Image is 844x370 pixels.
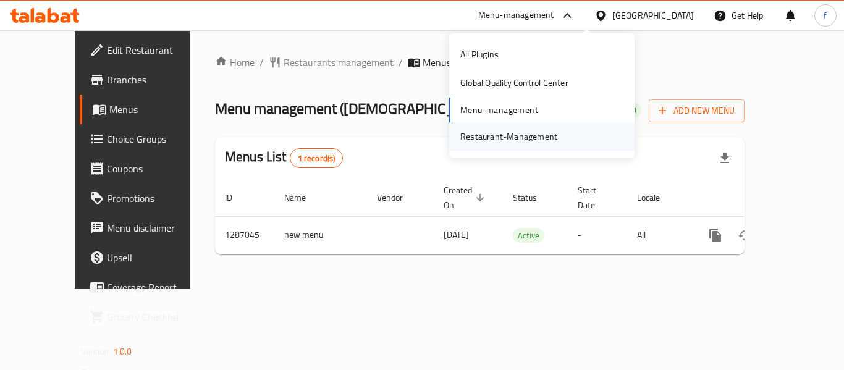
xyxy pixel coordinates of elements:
[215,55,255,70] a: Home
[824,9,827,22] span: f
[284,55,394,70] span: Restaurants management
[107,72,206,87] span: Branches
[444,183,488,212] span: Created On
[710,143,740,173] div: Export file
[80,272,216,302] a: Coverage Report
[444,227,469,243] span: [DATE]
[701,221,730,250] button: more
[290,148,344,168] div: Total records count
[478,8,554,23] div: Menu-management
[225,190,248,205] span: ID
[80,183,216,213] a: Promotions
[80,35,216,65] a: Edit Restaurant
[627,216,691,254] td: All
[460,48,499,61] div: All Plugins
[399,55,403,70] li: /
[460,76,568,90] div: Global Quality Control Center
[107,221,206,235] span: Menu disclaimer
[80,213,216,243] a: Menu disclaimer
[107,191,206,206] span: Promotions
[637,190,676,205] span: Locale
[269,55,394,70] a: Restaurants management
[578,183,612,212] span: Start Date
[423,55,451,70] span: Menus
[215,95,608,122] span: Menu management ( [DEMOGRAPHIC_DATA][PERSON_NAME] )
[568,216,627,254] td: -
[215,179,829,254] table: enhanced table
[215,216,274,254] td: 1287045
[612,9,694,22] div: [GEOGRAPHIC_DATA]
[80,243,216,272] a: Upsell
[649,99,745,122] button: Add New Menu
[80,95,216,124] a: Menus
[107,250,206,265] span: Upsell
[80,302,216,332] a: Grocery Checklist
[107,161,206,176] span: Coupons
[513,228,544,243] div: Active
[659,103,735,119] span: Add New Menu
[80,124,216,154] a: Choice Groups
[260,55,264,70] li: /
[691,179,829,217] th: Actions
[113,343,132,359] span: 1.0.0
[109,102,206,117] span: Menus
[107,43,206,57] span: Edit Restaurant
[290,153,343,164] span: 1 record(s)
[730,221,760,250] button: Change Status
[284,190,322,205] span: Name
[225,148,343,168] h2: Menus List
[81,343,111,359] span: Version:
[107,280,206,295] span: Coverage Report
[377,190,419,205] span: Vendor
[80,65,216,95] a: Branches
[460,130,557,143] div: Restaurant-Management
[107,309,206,324] span: Grocery Checklist
[274,216,367,254] td: new menu
[513,190,553,205] span: Status
[513,229,544,243] span: Active
[107,132,206,146] span: Choice Groups
[80,154,216,183] a: Coupons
